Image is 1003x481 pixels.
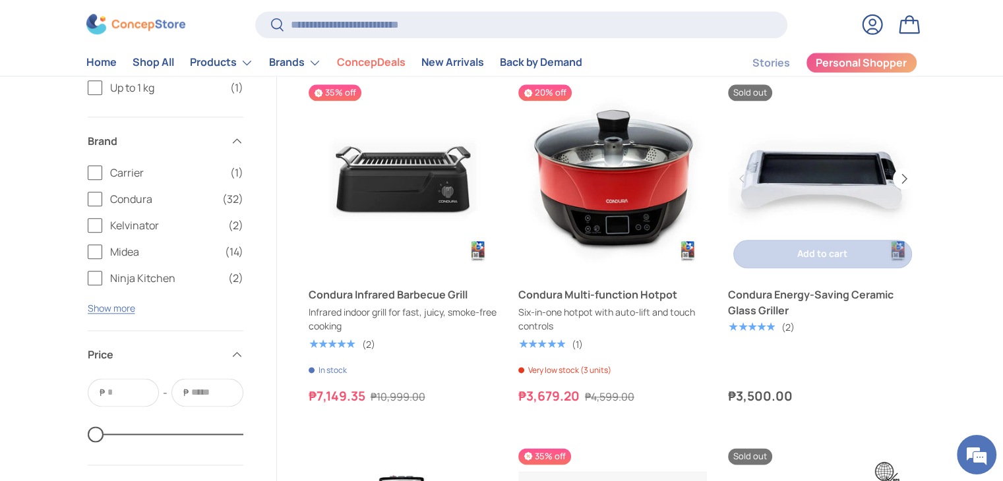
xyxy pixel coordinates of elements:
[133,50,174,76] a: Shop All
[337,50,406,76] a: ConcepDeals
[228,217,243,233] span: (2)
[163,385,167,401] span: -
[518,84,572,101] span: 20% off
[88,331,243,378] summary: Price
[228,270,243,286] span: (2)
[733,240,911,268] button: Add to cart
[110,217,220,233] span: Kelvinator
[69,74,222,91] div: Chat with us now
[88,133,222,149] span: Brand
[797,247,847,260] span: Add to cart
[230,165,243,181] span: (1)
[88,302,135,314] button: Show more
[110,80,222,96] span: Up to 1 kg
[230,80,243,96] span: (1)
[110,270,220,286] span: Ninja Kitchen
[309,287,497,302] a: Condura Infrared Barbecue Grill
[86,50,117,76] a: Home
[182,385,190,399] span: ₱
[86,14,185,35] img: ConcepStore
[110,244,217,260] span: Midea
[225,244,243,260] span: (14)
[728,287,917,318] a: Condura Energy-Saving Ceramic Glass Griller
[518,448,571,465] span: 35% off
[182,49,261,76] summary: Products
[7,332,251,378] textarea: Type your message and hit 'Enter'
[309,84,361,101] span: 35% off
[518,287,707,302] a: Condura Multi-function Hotpot
[728,84,917,273] a: Condura Energy-Saving Ceramic Glass Griller
[816,58,907,69] span: Personal Shopper
[88,347,222,362] span: Price
[728,84,772,101] span: Sold out
[752,50,790,76] a: Stories
[110,191,214,207] span: Condura
[421,50,484,76] a: New Arrivals
[88,117,243,165] summary: Brand
[309,84,497,273] a: Condura Infrared Barbecue Grill
[110,165,222,181] span: Carrier
[518,84,707,273] a: Condura Multi-function Hotpot
[222,191,243,207] span: (32)
[86,49,582,76] nav: Primary
[216,7,248,38] div: Minimize live chat window
[261,49,329,76] summary: Brands
[728,448,772,465] span: Sold out
[500,50,582,76] a: Back by Demand
[76,152,182,285] span: We're online!
[721,49,917,76] nav: Secondary
[98,385,106,399] span: ₱
[806,52,917,73] a: Personal Shopper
